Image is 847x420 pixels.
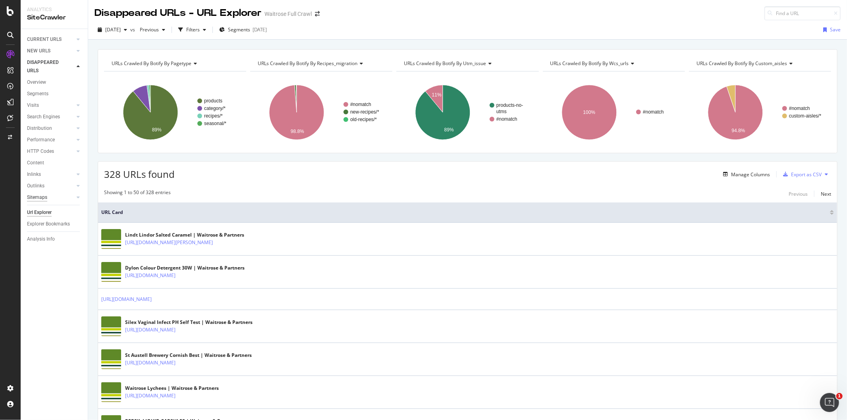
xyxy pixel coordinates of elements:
[496,102,523,108] text: products-no-
[432,92,442,98] text: 11%
[104,168,175,181] span: 328 URLs found
[216,23,270,36] button: Segments[DATE]
[27,136,74,144] a: Performance
[764,6,841,20] input: Find a URL
[186,26,200,33] div: Filters
[27,159,44,167] div: Content
[250,78,391,147] svg: A chart.
[101,209,828,216] span: URL Card
[27,220,82,228] a: Explorer Bookmarks
[101,295,152,303] a: [URL][DOMAIN_NAME]
[820,23,841,36] button: Save
[543,78,684,147] svg: A chart.
[821,189,831,198] button: Next
[204,98,222,104] text: products
[27,170,41,179] div: Inlinks
[175,23,209,36] button: Filters
[789,191,808,197] div: Previous
[125,352,252,359] div: St Austell Brewery Cornish Best | Waitrose & Partners
[125,231,247,239] div: Lindt Lindor Salted Caramel | Waitrose & Partners
[315,11,320,17] div: arrow-right-arrow-left
[204,121,226,126] text: seasonal/*
[27,220,70,228] div: Explorer Bookmarks
[791,171,822,178] div: Export as CSV
[95,6,261,20] div: Disappeared URLs - URL Explorer
[264,10,312,18] div: Waitrose Full Crawl
[228,26,250,33] span: Segments
[125,272,176,279] a: [URL][DOMAIN_NAME]
[27,208,52,217] div: Url Explorer
[130,26,137,33] span: vs
[350,117,377,122] text: old-recipes/*
[27,182,74,190] a: Outlinks
[27,170,74,179] a: Inlinks
[27,235,82,243] a: Analysis Info
[27,58,74,75] a: DISAPPEARED URLS
[27,193,74,202] a: Sitemaps
[836,393,843,399] span: 1
[112,60,191,67] span: URLs Crawled By Botify By pagetype
[27,136,55,144] div: Performance
[27,47,74,55] a: NEW URLS
[110,57,239,70] h4: URLs Crawled By Botify By pagetype
[350,102,371,107] text: #nomatch
[204,113,223,119] text: recipes/*
[125,239,213,247] a: [URL][DOMAIN_NAME][PERSON_NAME]
[27,182,44,190] div: Outlinks
[101,316,121,336] img: main image
[820,393,839,412] iframe: Intercom live chat
[496,116,517,122] text: #nomatch
[101,382,121,402] img: main image
[27,113,60,121] div: Search Engines
[253,26,267,33] div: [DATE]
[444,127,454,133] text: 89%
[720,170,770,179] button: Manage Columns
[204,106,226,111] text: category/*
[101,349,121,369] img: main image
[27,147,74,156] a: HTTP Codes
[27,101,39,110] div: Visits
[125,264,245,272] div: Dylon Colour Detergent 30W | Waitrose & Partners
[496,109,507,114] text: utms
[105,26,121,33] span: 2025 Sep. 13th
[27,78,82,87] a: Overview
[95,23,130,36] button: [DATE]
[27,6,81,13] div: Analytics
[291,129,304,134] text: 98.8%
[689,78,830,147] div: A chart.
[101,262,121,282] img: main image
[350,109,379,115] text: new-recipes/*
[125,385,219,392] div: Waitrose Lychees | Waitrose & Partners
[27,208,82,217] a: Url Explorer
[583,110,595,115] text: 100%
[27,101,74,110] a: Visits
[789,189,808,198] button: Previous
[27,90,48,98] div: Segments
[402,57,531,70] h4: URLs Crawled By Botify By utm_issue
[27,13,81,22] div: SiteCrawler
[27,147,54,156] div: HTTP Codes
[152,127,162,133] text: 89%
[125,319,253,326] div: Silex Vaginal Infect PH Self Test | Waitrose & Partners
[101,229,121,249] img: main image
[27,90,82,98] a: Segments
[27,124,52,133] div: Distribution
[695,57,824,70] h4: URLs Crawled By Botify By custom_aisles
[27,35,74,44] a: CURRENT URLS
[258,60,357,67] span: URLs Crawled By Botify By recipes_migration
[697,60,787,67] span: URLs Crawled By Botify By custom_aisles
[104,78,245,147] svg: A chart.
[125,392,176,400] a: [URL][DOMAIN_NAME]
[396,78,537,147] svg: A chart.
[404,60,486,67] span: URLs Crawled By Botify By utm_issue
[27,35,62,44] div: CURRENT URLS
[789,106,810,111] text: #nomatch
[780,168,822,181] button: Export as CSV
[137,26,159,33] span: Previous
[27,58,67,75] div: DISAPPEARED URLS
[137,23,168,36] button: Previous
[643,109,664,115] text: #nomatch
